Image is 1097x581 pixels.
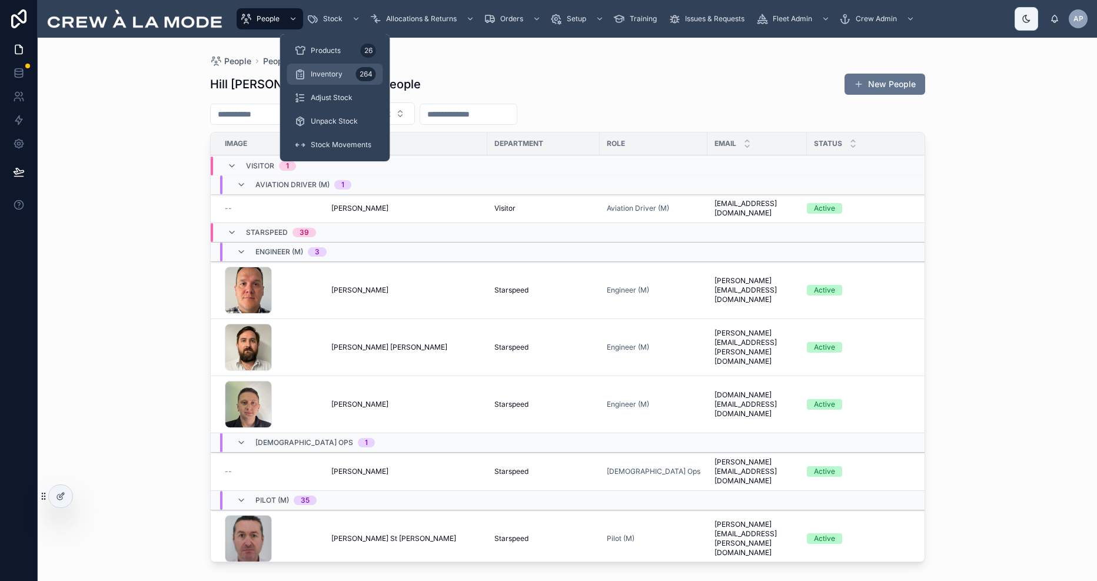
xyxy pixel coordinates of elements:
[225,467,317,476] a: --
[210,76,421,92] h1: Hill [PERSON_NAME] Aviation: People
[607,467,700,476] a: [DEMOGRAPHIC_DATA] Ops
[807,399,939,410] a: Active
[232,6,1050,32] div: scrollable content
[630,14,657,24] span: Training
[607,139,625,148] span: Role
[287,134,383,155] a: Stock Movements
[356,67,376,81] div: 264
[494,285,528,295] span: Starspeed
[494,467,528,476] span: Starspeed
[494,139,543,148] span: Department
[246,161,274,171] span: Visitor
[323,14,343,24] span: Stock
[287,87,383,108] a: Adjust Stock
[814,533,835,544] div: Active
[714,139,736,148] span: Email
[714,276,800,304] a: [PERSON_NAME][EMAIL_ADDRESS][DOMAIN_NAME]
[814,139,842,148] span: Status
[300,228,309,237] div: 39
[714,390,800,419] a: [DOMAIN_NAME][EMAIL_ADDRESS][DOMAIN_NAME]
[607,204,700,213] a: Aviation Driver (M)
[315,247,320,257] div: 3
[607,400,649,409] a: Engineer (M)
[714,328,800,366] a: [PERSON_NAME][EMAIL_ADDRESS][PERSON_NAME][DOMAIN_NAME]
[255,247,303,257] span: Engineer (M)
[365,438,368,447] div: 1
[610,8,665,29] a: Training
[225,204,232,213] span: --
[287,111,383,132] a: Unpack Stock
[714,520,800,557] a: [PERSON_NAME][EMAIL_ADDRESS][PERSON_NAME][DOMAIN_NAME]
[714,199,800,218] a: [EMAIL_ADDRESS][DOMAIN_NAME]
[331,467,480,476] a: [PERSON_NAME]
[331,204,480,213] a: [PERSON_NAME]
[237,8,303,29] a: People
[807,466,939,477] a: Active
[607,534,700,543] a: Pilot (M)
[494,204,593,213] a: Visitor
[47,9,222,28] img: App logo
[331,343,480,352] a: [PERSON_NAME] [PERSON_NAME]
[547,8,610,29] a: Setup
[341,180,344,190] div: 1
[480,8,547,29] a: Orders
[714,457,800,486] a: [PERSON_NAME][EMAIL_ADDRESS][DOMAIN_NAME]
[331,534,480,543] a: [PERSON_NAME] St [PERSON_NAME]
[287,64,383,85] a: Inventory264
[856,14,897,24] span: Crew Admin
[331,467,388,476] span: [PERSON_NAME]
[753,8,836,29] a: Fleet Admin
[607,343,649,352] a: Engineer (M)
[814,399,835,410] div: Active
[494,534,528,543] span: Starspeed
[331,400,388,409] span: [PERSON_NAME]
[807,342,939,353] a: Active
[225,467,232,476] span: --
[225,139,247,148] span: Image
[210,55,251,67] a: People
[665,8,753,29] a: Issues & Requests
[311,46,341,55] span: Products
[311,140,371,150] span: Stock Movements
[225,204,317,213] a: --
[807,203,939,214] a: Active
[607,400,700,409] a: Engineer (M)
[366,8,480,29] a: Allocations & Returns
[494,400,528,409] span: Starspeed
[807,533,939,544] a: Active
[361,44,376,58] div: 26
[607,534,634,543] a: Pilot (M)
[331,400,480,409] a: [PERSON_NAME]
[607,285,700,295] a: Engineer (M)
[494,285,593,295] a: Starspeed
[301,496,310,505] div: 35
[685,14,744,24] span: Issues & Requests
[331,285,388,295] span: [PERSON_NAME]
[331,534,456,543] span: [PERSON_NAME] St [PERSON_NAME]
[607,204,669,213] span: Aviation Driver (M)
[494,467,593,476] a: Starspeed
[386,14,457,24] span: Allocations & Returns
[224,55,251,67] span: People
[607,285,649,295] a: Engineer (M)
[331,285,480,295] a: [PERSON_NAME]
[807,285,939,296] a: Active
[1073,14,1083,24] span: AP
[263,55,290,67] a: People
[607,343,700,352] a: Engineer (M)
[494,400,593,409] a: Starspeed
[567,14,586,24] span: Setup
[814,203,835,214] div: Active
